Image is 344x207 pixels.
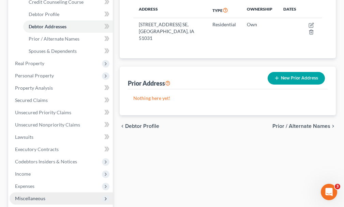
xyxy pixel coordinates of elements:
[133,95,322,102] p: Nothing here yet!
[335,184,340,189] span: 3
[128,79,170,87] div: Prior Address
[23,33,113,45] a: Prior / Alternate Names
[10,94,113,106] a: Secured Claims
[10,143,113,156] a: Executory Contracts
[10,82,113,94] a: Property Analysis
[120,123,125,129] i: chevron_left
[15,122,80,128] span: Unsecured Nonpriority Claims
[278,2,302,18] th: Dates
[23,20,113,33] a: Debtor Addresses
[321,184,337,200] iframe: Intercom live chat
[133,2,207,18] th: Address
[15,60,44,66] span: Real Property
[15,85,53,91] span: Property Analysis
[120,123,159,129] button: chevron_left Debtor Profile
[15,195,45,201] span: Miscellaneous
[15,171,31,177] span: Income
[15,73,54,78] span: Personal Property
[29,11,59,17] span: Debtor Profile
[272,123,330,129] span: Prior / Alternate Names
[29,36,79,42] span: Prior / Alternate Names
[15,159,77,164] span: Codebtors Insiders & Notices
[10,131,113,143] a: Lawsuits
[10,106,113,119] a: Unsecured Priority Claims
[133,18,207,45] td: [STREET_ADDRESS] SE, [GEOGRAPHIC_DATA], IA 51031
[15,146,59,152] span: Executory Contracts
[330,123,336,129] i: chevron_right
[15,134,33,140] span: Lawsuits
[15,183,34,189] span: Expenses
[207,18,241,45] td: Residential
[268,72,325,85] button: New Prior Address
[125,123,159,129] span: Debtor Profile
[15,97,48,103] span: Secured Claims
[272,123,336,129] button: Prior / Alternate Names chevron_right
[10,119,113,131] a: Unsecured Nonpriority Claims
[23,45,113,57] a: Spouses & Dependents
[29,48,77,54] span: Spouses & Dependents
[29,24,66,29] span: Debtor Addresses
[241,18,278,45] td: Own
[241,2,278,18] th: Ownership
[23,8,113,20] a: Debtor Profile
[15,109,71,115] span: Unsecured Priority Claims
[207,2,241,18] th: Type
